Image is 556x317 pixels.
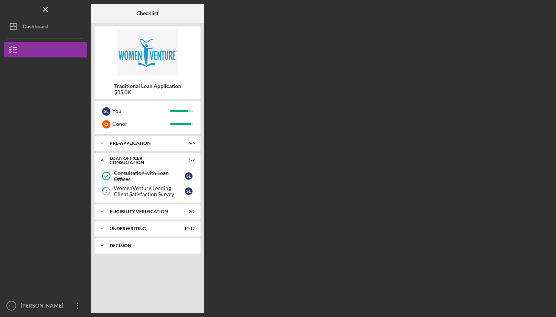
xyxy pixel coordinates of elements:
[185,172,193,180] div: S L
[185,187,193,195] div: S L
[181,158,195,162] div: 1 / 2
[114,185,185,197] div: WomenVenture Lending Client Satisfaction Survey
[9,304,14,308] text: SL
[114,89,181,95] div: $85.0K
[19,298,68,315] div: [PERSON_NAME]
[102,107,110,116] div: S L
[110,226,176,231] div: Underwriting
[4,19,87,34] button: Dashboard
[112,105,170,118] div: You
[181,226,195,231] div: 14 / 15
[114,170,185,182] div: Consultation with Loan Officer
[105,189,107,194] tspan: 5
[95,30,200,76] img: Product logo
[137,10,158,16] b: Checklist
[110,243,191,248] div: Decision
[102,120,110,128] div: C I
[114,83,181,89] b: Traditional Loan Application
[112,118,170,130] div: Conor
[110,156,176,165] div: Loan Officer Consultation
[110,209,176,214] div: Eligibility Verification
[110,141,176,145] div: Pre-Application
[23,19,48,36] div: Dashboard
[98,184,197,199] a: 5WomenVenture Lending Client Satisfaction SurveySL
[181,141,195,145] div: 5 / 5
[181,209,195,214] div: 5 / 5
[98,169,197,184] a: Consultation with Loan OfficerSL
[4,298,87,313] button: SL[PERSON_NAME]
